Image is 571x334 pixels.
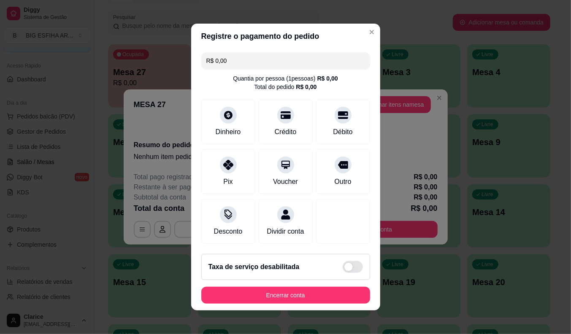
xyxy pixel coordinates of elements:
[254,83,317,91] div: Total do pedido
[275,127,297,137] div: Crédito
[267,226,304,237] div: Dividir conta
[201,287,370,304] button: Encerrar conta
[334,177,351,187] div: Outro
[273,177,298,187] div: Voucher
[317,74,338,83] div: R$ 0,00
[214,226,243,237] div: Desconto
[333,127,352,137] div: Débito
[223,177,233,187] div: Pix
[206,52,365,69] input: Ex.: hambúrguer de cordeiro
[216,127,241,137] div: Dinheiro
[208,262,300,272] h2: Taxa de serviço desabilitada
[365,25,379,39] button: Close
[296,83,317,91] div: R$ 0,00
[233,74,338,83] div: Quantia por pessoa ( 1 pessoas)
[191,24,380,49] header: Registre o pagamento do pedido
